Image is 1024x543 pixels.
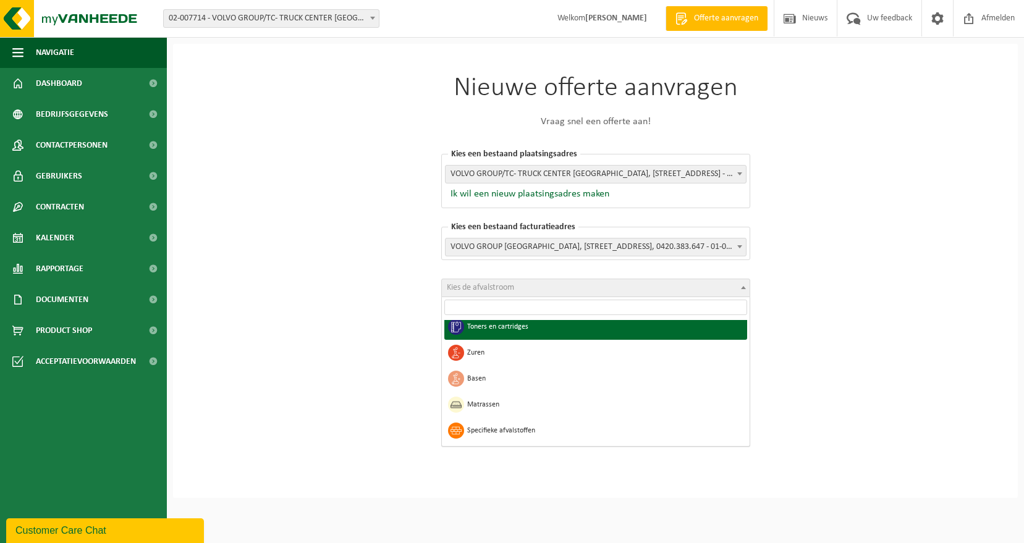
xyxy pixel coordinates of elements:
span: Kalender [36,222,74,253]
span: Product Shop [36,315,92,346]
span: 02-007714 - VOLVO GROUP/TC- TRUCK CENTER KAMPENHOUT - KAMPENHOUT [163,9,379,28]
span: Gebruikers [36,161,82,192]
button: Ik wil een nieuw plaatsingsadres maken [445,188,609,200]
span: Toners en cartridges [467,323,740,330]
iframe: chat widget [6,516,206,543]
span: Zuren [467,349,740,356]
span: VOLVO GROUP BELGIUM, SMALLEHEERWEG 31, OOSTAKKER, 0420.383.647 - 01-001001 [445,238,747,256]
strong: [PERSON_NAME] [585,14,647,23]
span: Offerte aanvragen [691,12,761,25]
span: Kies een bestaand facturatieadres [448,222,578,232]
span: Acceptatievoorwaarden [36,346,136,377]
span: 02-007714 - VOLVO GROUP/TC- TRUCK CENTER KAMPENHOUT - KAMPENHOUT [164,10,379,27]
span: Contracten [36,192,84,222]
span: Rapportage [36,253,83,284]
p: Vraag snel een offerte aan! [441,114,750,129]
a: Offerte aanvragen [666,6,768,31]
span: Specifieke afvalstoffen [467,427,740,434]
span: Basen [467,375,740,382]
span: Matrassen [467,401,740,408]
span: Contactpersonen [36,130,108,161]
span: Bedrijfsgegevens [36,99,108,130]
span: Kies de afvalstroom [447,283,514,292]
span: Kies een bestaand plaatsingsadres [448,149,580,159]
span: VOLVO GROUP/TC- TRUCK CENTER KAMPENHOUT, VAN BEETHOVENLAAN 23, KAMPENHOUT - 02-007714 [446,166,746,183]
span: Documenten [36,284,88,315]
span: VOLVO GROUP/TC- TRUCK CENTER KAMPENHOUT, VAN BEETHOVENLAAN 23, KAMPENHOUT - 02-007714 [445,165,747,183]
span: Dashboard [36,68,82,99]
span: Navigatie [36,37,74,68]
h1: Nieuwe offerte aanvragen [441,75,750,102]
span: VOLVO GROUP BELGIUM, SMALLEHEERWEG 31, OOSTAKKER, 0420.383.647 - 01-001001 [446,238,746,256]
